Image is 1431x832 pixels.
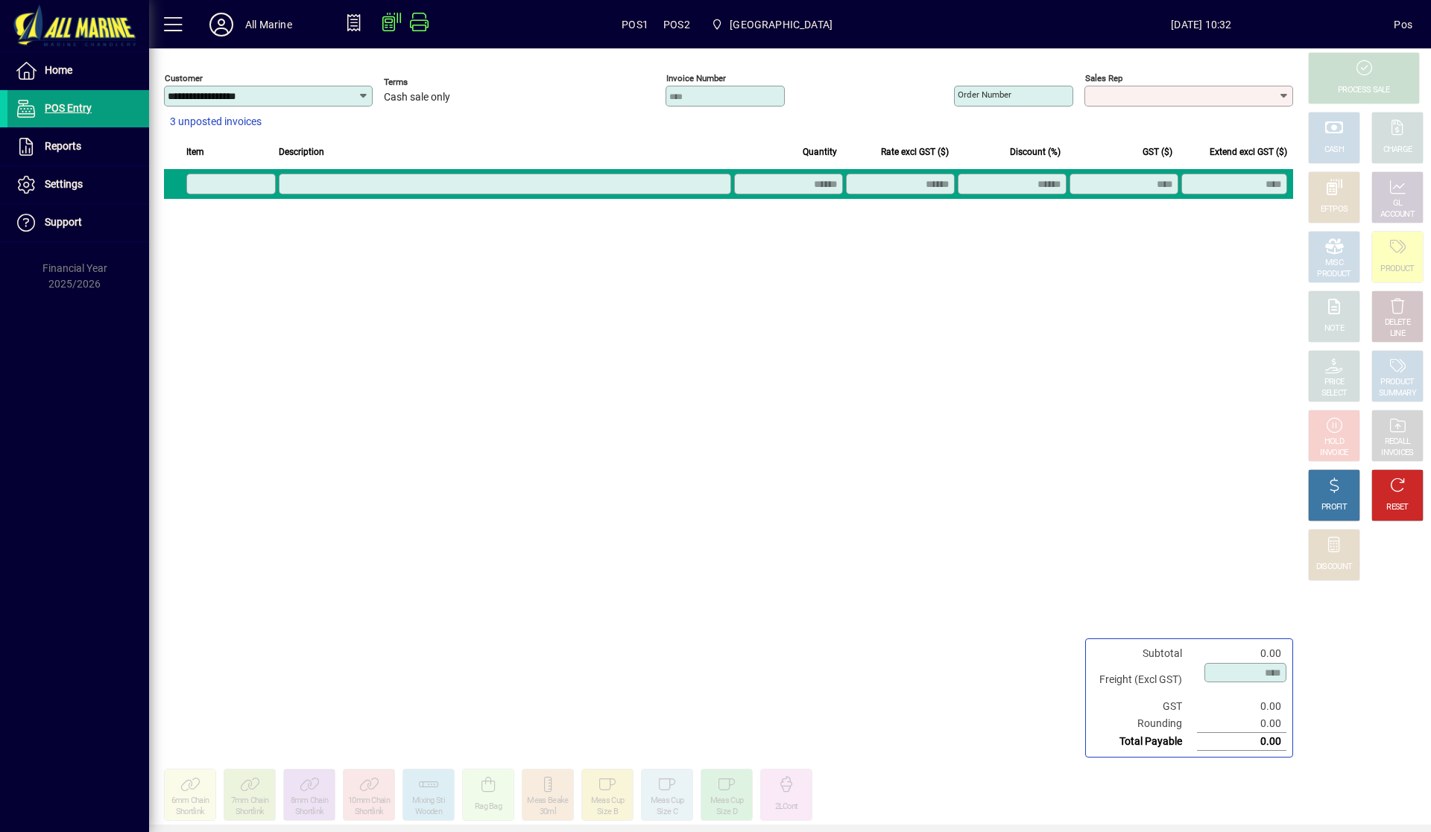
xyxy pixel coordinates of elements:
[186,144,204,160] span: Item
[1380,264,1414,275] div: PRODUCT
[1338,85,1390,96] div: PROCESS SALE
[171,796,209,807] div: 6mm Chain
[540,807,556,818] div: 30ml
[170,114,262,130] span: 3 unposted invoices
[7,166,149,203] a: Settings
[591,796,624,807] div: Meas Cup
[1394,13,1412,36] div: Pos
[164,109,268,136] button: 3 unposted invoices
[1317,269,1351,280] div: PRODUCT
[176,807,205,818] div: Shortlink
[384,77,473,87] span: Terms
[7,128,149,165] a: Reports
[1393,198,1403,209] div: GL
[1321,502,1347,513] div: PROFIT
[1324,436,1344,448] div: HOLD
[1383,145,1412,156] div: CHARGE
[1385,317,1410,328] div: DELETE
[1092,662,1197,698] td: Freight (Excl GST)
[475,801,502,813] div: Rag Bag
[1321,204,1348,215] div: EFTPOS
[1320,448,1348,459] div: INVOICE
[1380,377,1414,388] div: PRODUCT
[45,216,82,228] span: Support
[1197,715,1286,733] td: 0.00
[657,807,677,818] div: Size C
[651,796,683,807] div: Meas Cup
[45,64,72,76] span: Home
[236,807,265,818] div: Shortlink
[415,807,442,818] div: Wooden
[1210,144,1287,160] span: Extend excl GST ($)
[527,796,568,807] div: Meas Beake
[1092,715,1197,733] td: Rounding
[1197,733,1286,751] td: 0.00
[1325,258,1343,269] div: MISC
[1092,698,1197,715] td: GST
[165,73,203,83] mat-label: Customer
[597,807,618,818] div: Size B
[231,796,269,807] div: 7mm Chain
[1390,328,1405,340] div: LINE
[775,801,798,813] div: 2LCont
[1316,562,1352,573] div: DISCOUNT
[291,796,329,807] div: 8mm Chain
[1324,323,1344,334] div: NOTE
[710,796,743,807] div: Meas Cup
[705,11,838,38] span: Port Road
[666,73,726,83] mat-label: Invoice number
[730,13,833,36] span: [GEOGRAPHIC_DATA]
[1008,13,1394,36] span: [DATE] 10:32
[355,807,384,818] div: Shortlink
[45,178,83,190] span: Settings
[279,144,324,160] span: Description
[7,52,149,89] a: Home
[881,144,949,160] span: Rate excl GST ($)
[295,807,324,818] div: Shortlink
[245,13,292,36] div: All Marine
[1197,698,1286,715] td: 0.00
[1010,144,1061,160] span: Discount (%)
[1143,144,1172,160] span: GST ($)
[1092,733,1197,751] td: Total Payable
[1092,645,1197,662] td: Subtotal
[384,92,450,104] span: Cash sale only
[45,140,81,152] span: Reports
[716,807,737,818] div: Size D
[663,13,690,36] span: POS2
[1386,502,1409,513] div: RESET
[1321,388,1348,399] div: SELECT
[1380,209,1415,220] div: ACCOUNT
[1379,388,1416,399] div: SUMMARY
[1324,377,1345,388] div: PRICE
[803,144,837,160] span: Quantity
[622,13,648,36] span: POS1
[198,11,245,38] button: Profile
[1197,645,1286,662] td: 0.00
[348,796,390,807] div: 10mm Chain
[1385,436,1411,448] div: RECALL
[1324,145,1344,156] div: CASH
[412,796,445,807] div: Mixing Sti
[45,102,92,114] span: POS Entry
[958,89,1011,100] mat-label: Order number
[1085,73,1122,83] mat-label: Sales rep
[7,204,149,241] a: Support
[1381,448,1413,459] div: INVOICES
